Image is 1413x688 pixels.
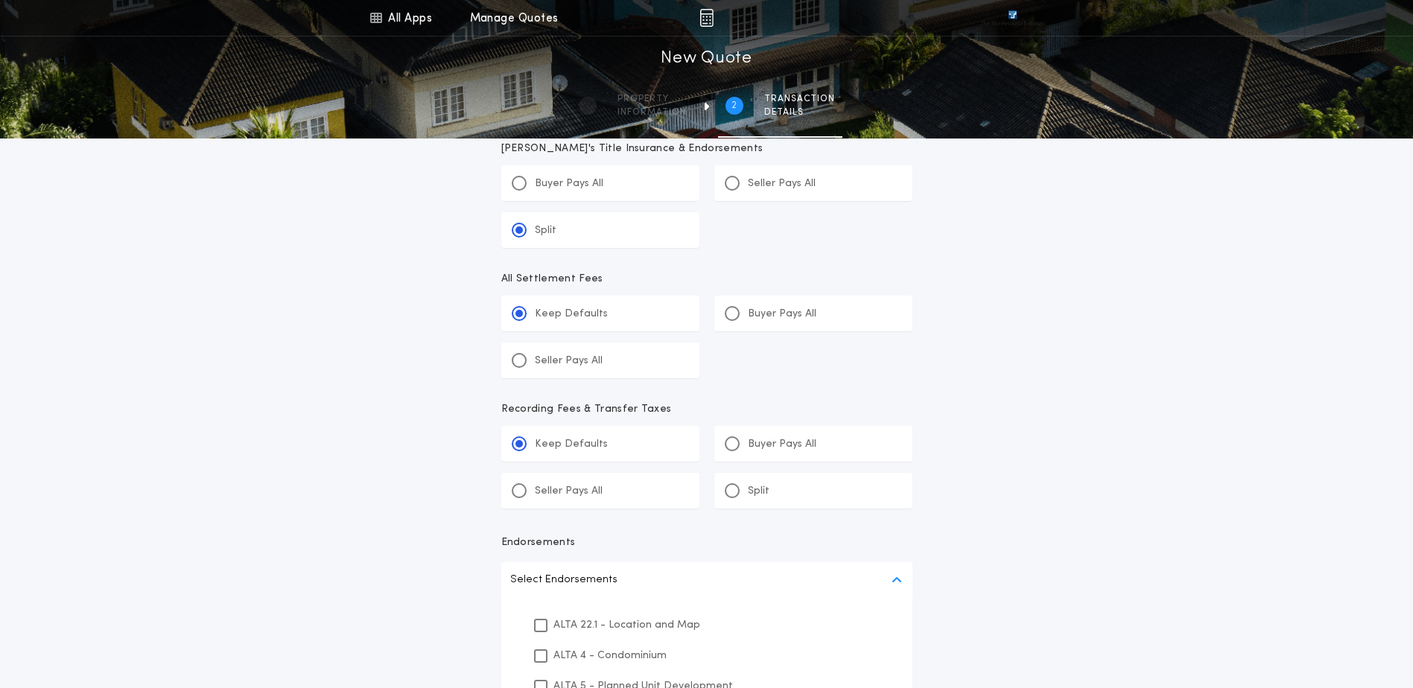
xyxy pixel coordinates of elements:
[981,10,1044,25] img: vs-icon
[535,307,608,322] p: Keep Defaults
[748,484,769,499] p: Split
[535,354,603,369] p: Seller Pays All
[617,106,687,118] span: information
[748,176,816,191] p: Seller Pays All
[553,617,700,633] p: ALTA 22.1 - Location and Map
[699,9,714,27] img: img
[748,307,816,322] p: Buyer Pays All
[535,437,608,452] p: Keep Defaults
[501,535,912,550] p: Endorsements
[748,437,816,452] p: Buyer Pays All
[535,484,603,499] p: Seller Pays All
[535,223,556,238] p: Split
[731,100,737,112] h2: 2
[617,93,687,105] span: Property
[764,106,835,118] span: details
[535,176,603,191] p: Buyer Pays All
[501,141,912,156] p: [PERSON_NAME]'s Title Insurance & Endorsements
[501,562,912,598] button: Select Endorsements
[510,571,617,589] p: Select Endorsements
[501,402,912,417] p: Recording Fees & Transfer Taxes
[661,47,752,71] h1: New Quote
[764,93,835,105] span: Transaction
[501,272,912,287] p: All Settlement Fees
[553,648,667,663] p: ALTA 4 - Condominium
